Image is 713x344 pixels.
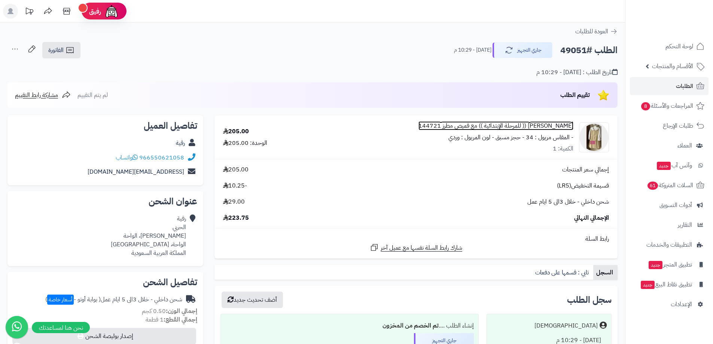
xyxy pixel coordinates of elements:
[13,121,197,130] h2: تفاصيل العميل
[42,42,80,58] a: الفاتورة
[640,279,692,290] span: تطبيق نقاط البيع
[223,165,249,174] span: 205.00
[89,7,101,16] span: رفيق
[217,235,615,243] div: رابط السلة
[630,97,709,115] a: المراجعات والأسئلة8
[48,46,64,55] span: الفاتورة
[630,275,709,293] a: تطبيق نقاط البيعجديد
[574,214,609,222] span: الإجمالي النهائي
[663,121,693,131] span: طلبات الإرجاع
[15,91,58,100] span: مشاركة رابط التقييم
[647,180,693,191] span: السلات المتروكة
[448,133,494,142] small: - لون المريول : وردي
[676,81,693,91] span: الطلبات
[652,61,693,71] span: الأقسام والمنتجات
[166,307,197,316] strong: إجمالي الوزن:
[223,127,249,136] div: 205.00
[223,214,249,222] span: 223.75
[553,144,573,153] div: الكمية: 1
[567,295,612,304] h3: سجل الطلب
[20,4,39,21] a: تحديثات المنصة
[659,200,692,210] span: أدوات التسويق
[383,321,439,330] b: تم الخصم من المخزون
[418,122,573,130] a: [PERSON_NAME] (( للمرحلة الإبتدائية )) مع قميص مطرز 144721
[630,216,709,234] a: التقارير
[13,197,197,206] h2: عنوان الشحن
[104,4,119,19] img: ai-face.png
[116,153,138,162] a: واتساب
[146,315,197,324] small: 1 قطعة
[562,165,609,174] span: إجمالي سعر المنتجات
[223,182,247,190] span: -10.25
[557,182,609,190] span: قسيمة التخفيض(LR5)
[454,46,491,54] small: [DATE] - 10:29 م
[671,299,692,310] span: الإعدادات
[222,292,283,308] button: أضف تحديث جديد
[575,27,608,36] span: العودة للطلبات
[225,319,473,333] div: إنشاء الطلب ....
[45,295,182,304] div: شحن داخلي - خلال 3الى 5 ايام عمل
[527,198,609,206] span: شحن داخلي - خلال 3الى 5 ايام عمل
[223,198,245,206] span: 29.00
[579,122,609,152] img: 1754089359-Untitled%20design-90x90.png
[13,278,197,287] h2: تفاصيل الشحن
[593,265,618,280] a: السجل
[646,240,692,250] span: التطبيقات والخدمات
[534,322,598,330] div: [DEMOGRAPHIC_DATA]
[641,102,650,110] span: 8
[657,162,671,170] span: جديد
[493,42,552,58] button: جاري التجهيز
[630,196,709,214] a: أدوات التسويق
[656,160,692,171] span: وآتس آب
[560,43,618,58] h2: الطلب #49051
[164,315,197,324] strong: إجمالي القطع:
[648,259,692,270] span: تطبيق المتجر
[630,117,709,135] a: طلبات الإرجاع
[496,133,573,142] small: - المقاس مريول : 34 - حجز مسبق
[677,140,692,151] span: العملاء
[630,256,709,274] a: تطبيق المتجرجديد
[649,261,662,269] span: جديد
[630,37,709,55] a: لوحة التحكم
[45,295,101,304] span: ( بوابة أوتو - )
[678,220,692,230] span: التقارير
[370,243,462,252] a: شارك رابط السلة نفسها مع عميل آخر
[381,244,462,252] span: شارك رابط السلة نفسها مع عميل آخر
[560,91,590,100] span: تقييم الطلب
[575,27,618,36] a: العودة للطلبات
[111,214,186,257] div: رقية الحربي [PERSON_NAME]، الواحة الواحة، [GEOGRAPHIC_DATA] المملكة العربية السعودية
[142,307,197,316] small: 0.50 كجم
[223,139,267,147] div: الوحدة: 205.00
[630,176,709,194] a: السلات المتروكة61
[630,295,709,313] a: الإعدادات
[77,91,108,100] span: لم يتم التقييم
[665,41,693,52] span: لوحة التحكم
[630,156,709,174] a: وآتس آبجديد
[630,77,709,95] a: الطلبات
[139,153,184,162] a: 966550621058
[662,20,706,36] img: logo-2.png
[641,281,655,289] span: جديد
[88,167,184,176] a: [EMAIL_ADDRESS][DOMAIN_NAME]
[47,295,74,305] span: أسعار خاصة
[648,182,658,190] span: 61
[532,265,593,280] a: تابي : قسمها على دفعات
[640,101,693,111] span: المراجعات والأسئلة
[15,91,71,100] a: مشاركة رابط التقييم
[630,236,709,254] a: التطبيقات والخدمات
[176,138,185,147] a: رقية
[536,68,618,77] div: تاريخ الطلب : [DATE] - 10:29 م
[630,137,709,155] a: العملاء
